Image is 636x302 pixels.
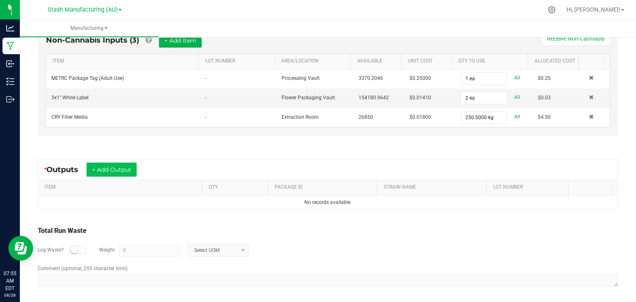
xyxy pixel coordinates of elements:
[410,75,431,81] span: $0.25000
[585,58,601,65] a: Sortable
[493,184,565,191] a: LOT NUMBERSortable
[282,114,319,120] span: Extraction Room
[205,75,206,81] span: -
[538,75,551,81] span: $0.25
[410,114,431,120] span: $0.01800
[359,114,373,120] span: 26850
[458,58,525,65] a: QTY TO USESortable
[8,236,33,261] iframe: Resource center
[538,95,551,101] span: $0.03
[566,6,620,13] span: Hi, [PERSON_NAME]!
[6,95,14,103] inline-svg: Outbound
[384,184,483,191] a: STRAIN NAMESortable
[359,75,383,81] span: 3370.2046
[514,111,520,122] a: All
[38,246,64,254] label: Log Waste?
[514,72,520,84] a: All
[51,114,88,120] span: CRY Filter Media
[6,24,14,32] inline-svg: Analytics
[87,163,137,177] button: + Add Output
[535,58,576,65] a: Allocated CostSortable
[38,226,618,236] div: Total Run Waste
[20,25,159,32] span: Manufacturing
[205,95,206,101] span: -
[6,42,14,50] inline-svg: Manufacturing
[46,165,87,174] span: Outputs
[6,60,14,68] inline-svg: Inbound
[44,184,199,191] a: ITEMSortable
[410,95,431,101] span: $0.01410
[6,77,14,86] inline-svg: Inventory
[4,292,16,298] p: 08/28
[4,270,16,292] p: 07:55 AM EDT
[282,75,320,81] span: Processing Vault
[53,58,195,65] a: ITEMSortable
[99,246,115,254] label: Weight
[575,184,609,191] a: Sortable
[357,58,398,65] a: AVAILABLESortable
[46,36,139,45] span: Non-Cannabis Inputs (3)
[38,195,618,210] td: No records available.
[159,34,202,48] button: + Add Item
[282,95,335,101] span: Flower Packaging Vault
[51,95,89,101] span: 3x1" White Label
[275,184,374,191] a: PACKAGE IDSortable
[538,114,551,120] span: $4.50
[408,58,449,65] a: Unit CostSortable
[51,75,124,81] span: METRC Package Tag (Adult Use)
[38,265,128,272] label: Comment (optional, 255 character limit)
[514,92,520,103] a: All
[359,95,389,101] span: 154180.9642
[209,184,265,191] a: QTYSortable
[48,6,118,13] span: Stash Manufacturing (AU)
[145,36,152,45] a: Add Non-Cannabis items that were also consumed in the run (e.g. gloves and packaging); Also add N...
[20,20,159,37] a: Manufacturing
[547,6,557,14] div: Manage settings
[205,58,272,65] a: LOT NUMBERSortable
[205,114,206,120] span: -
[281,58,347,65] a: AREA/LOCATIONSortable
[542,31,610,46] button: Receive Non-Cannabis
